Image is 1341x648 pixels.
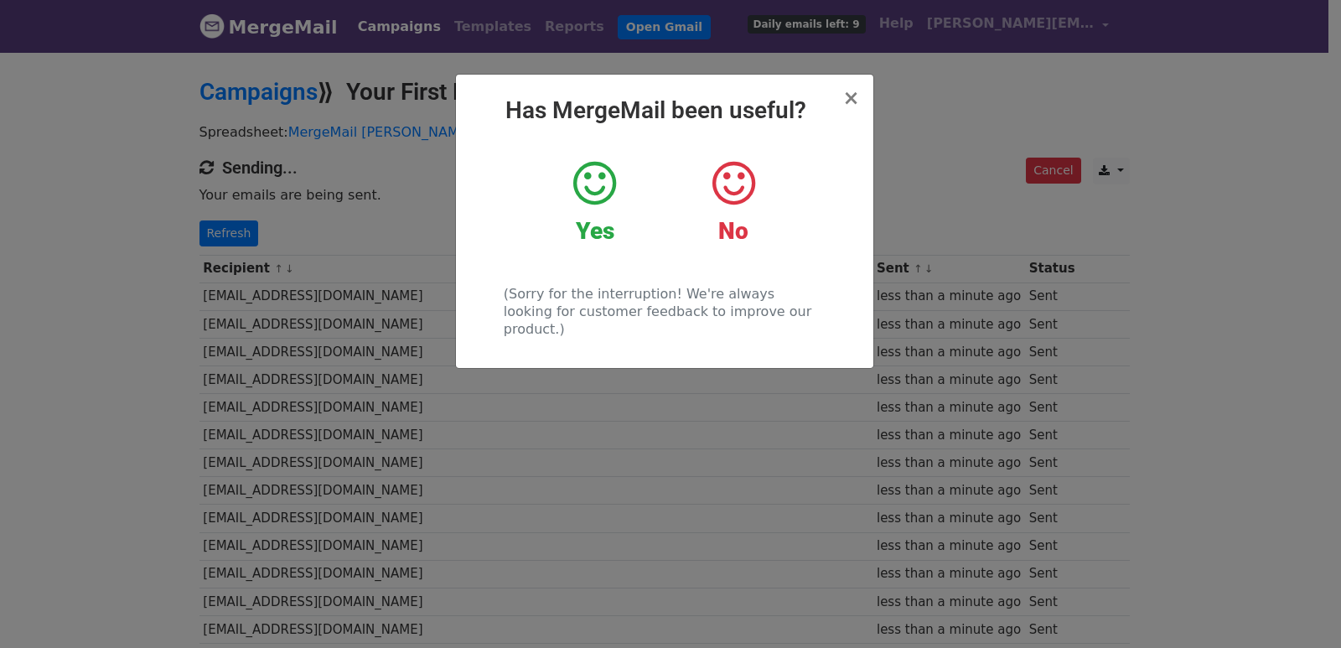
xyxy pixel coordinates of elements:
a: Yes [538,158,651,246]
h2: Has MergeMail been useful? [469,96,860,125]
strong: No [718,217,748,245]
a: No [676,158,790,246]
p: (Sorry for the interruption! We're always looking for customer feedback to improve our product.) [504,285,825,338]
span: × [842,86,859,110]
strong: Yes [576,217,614,245]
button: Close [842,88,859,108]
